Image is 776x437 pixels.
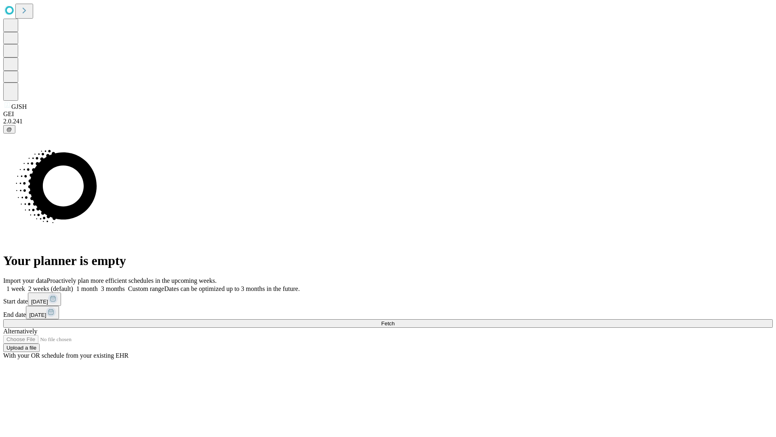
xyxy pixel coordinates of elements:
span: Custom range [128,285,164,292]
span: Proactively plan more efficient schedules in the upcoming weeks. [47,277,217,284]
button: @ [3,125,15,134]
h1: Your planner is empty [3,253,773,268]
span: With your OR schedule from your existing EHR [3,352,129,359]
span: Alternatively [3,328,37,335]
span: 1 month [76,285,98,292]
button: [DATE] [26,306,59,319]
span: 1 week [6,285,25,292]
span: 2 weeks (default) [28,285,73,292]
div: GEI [3,110,773,118]
span: Fetch [381,320,394,327]
span: [DATE] [29,312,46,318]
button: Fetch [3,319,773,328]
span: @ [6,126,12,132]
button: [DATE] [28,293,61,306]
div: Start date [3,293,773,306]
div: 2.0.241 [3,118,773,125]
span: Import your data [3,277,47,284]
span: GJSH [11,103,27,110]
div: End date [3,306,773,319]
span: [DATE] [31,299,48,305]
span: 3 months [101,285,125,292]
button: Upload a file [3,344,40,352]
span: Dates can be optimized up to 3 months in the future. [164,285,299,292]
